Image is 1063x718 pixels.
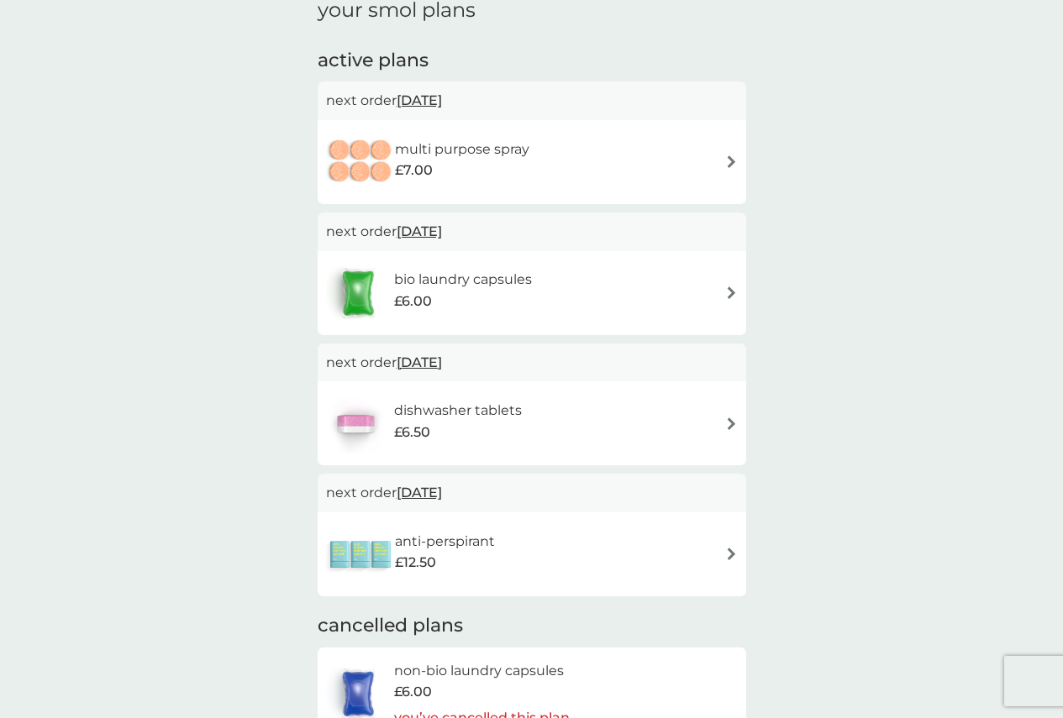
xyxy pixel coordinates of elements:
span: £6.00 [394,291,432,312]
h6: bio laundry capsules [394,269,532,291]
h6: anti-perspirant [395,531,495,553]
h2: cancelled plans [318,613,746,639]
p: next order [326,221,738,243]
span: [DATE] [397,84,442,117]
img: arrow right [725,417,738,430]
h6: dishwasher tablets [394,400,522,422]
span: [DATE] [397,476,442,509]
span: [DATE] [397,215,442,248]
img: multi purpose spray [326,133,395,191]
span: [DATE] [397,346,442,379]
p: next order [326,352,738,374]
img: anti-perspirant [326,525,395,584]
h2: active plans [318,48,746,74]
img: bio laundry capsules [326,264,390,322]
img: dishwasher tablets [326,394,385,453]
p: next order [326,90,738,112]
span: £7.00 [395,160,433,181]
span: £6.00 [394,681,432,703]
img: arrow right [725,286,738,299]
h6: multi purpose spray [395,139,529,160]
span: £12.50 [395,552,436,574]
span: £6.50 [394,422,430,443]
img: arrow right [725,548,738,560]
img: arrow right [725,155,738,168]
h6: non-bio laundry capsules [394,660,570,682]
p: next order [326,482,738,504]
